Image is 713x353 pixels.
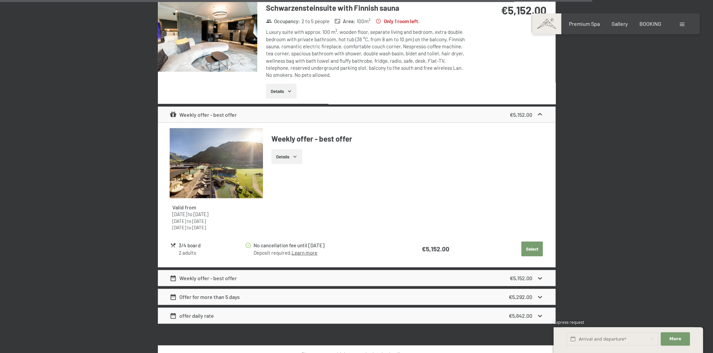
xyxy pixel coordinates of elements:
[158,270,555,286] div: Weekly offer - best offer€5,152.00
[254,249,393,256] div: Deposit required.
[302,18,329,25] span: 2 to 5 people
[158,289,555,305] div: Offer for more than 5 days€5,292.00
[357,18,370,25] span: 100 m²
[179,242,244,249] div: 3/4 board
[271,149,302,164] button: Details
[375,18,419,25] strong: Only 1 room left.
[172,218,186,224] time: 14/05/2026
[612,20,628,27] a: Gallery
[422,245,449,253] strong: €5,152.00
[172,224,260,231] div: to
[669,336,681,342] span: More
[661,332,689,346] button: More
[553,319,584,325] span: Express request
[569,20,599,27] a: Premium Spa
[510,111,532,118] strong: €5,152.00
[170,274,237,282] div: Weekly offer - best offer
[509,312,532,319] strong: €5,642.00
[266,84,297,99] button: Details
[266,3,466,13] h3: Schwarzensteinsuite with Finnish sauna
[266,29,466,79] div: Luxury suite with approx. 100 m², wooden floor, separate living and bedroom, extra double bedroom...
[172,211,260,218] div: to
[179,249,244,256] div: 2 adults
[172,218,260,224] div: to
[335,18,355,25] strong: Area :
[172,204,196,210] strong: Valid from
[172,211,187,217] time: 10/08/2025
[501,4,546,16] strong: €5,152.00
[192,218,206,224] time: 21/06/2026
[510,275,532,281] strong: €5,152.00
[158,308,555,324] div: offer daily rate€5,642.00
[193,211,208,217] time: 12/04/2026
[254,242,393,249] div: No cancellation fee until [DATE]
[271,134,543,144] h4: Weekly offer - best offer
[170,312,214,320] div: offer daily rate
[158,107,555,123] div: Weekly offer - best offer€5,152.00
[639,20,661,27] a: BOOKING
[192,224,206,230] time: 01/01/2027
[170,111,237,119] div: Weekly offer - best offer
[172,224,186,230] time: 27/06/2026
[170,293,240,301] div: Offer for more than 5 days
[292,250,317,256] a: Learn more
[266,18,300,25] strong: Occupancy :
[170,128,263,198] img: mss_renderimg.php
[521,242,543,256] button: Select
[509,294,532,300] strong: €5,292.00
